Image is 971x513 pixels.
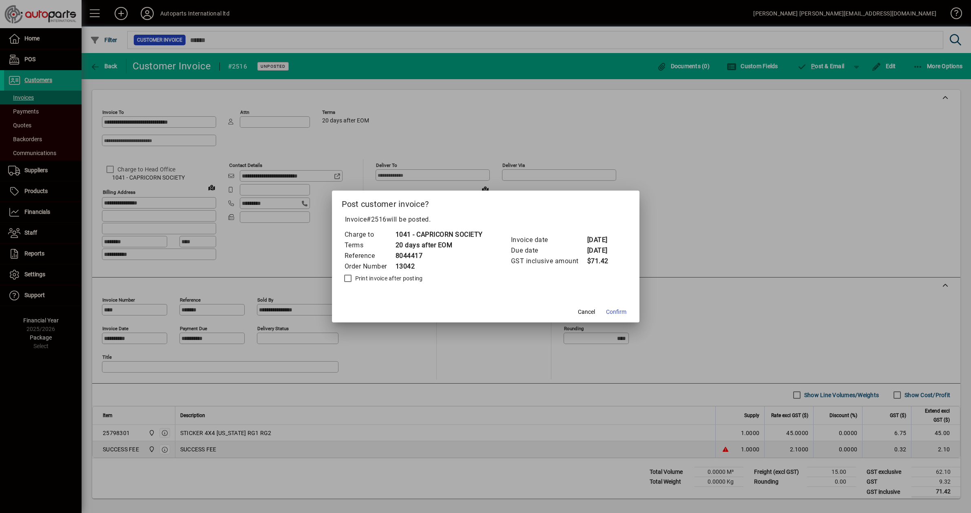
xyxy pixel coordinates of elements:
[573,304,599,319] button: Cancel
[603,304,630,319] button: Confirm
[395,240,483,251] td: 20 days after EOM
[344,229,395,240] td: Charge to
[344,261,395,272] td: Order Number
[587,235,619,245] td: [DATE]
[342,215,630,224] p: Invoice will be posted .
[511,245,587,256] td: Due date
[344,240,395,251] td: Terms
[578,308,595,316] span: Cancel
[395,229,483,240] td: 1041 - CAPRICORN SOCIETY
[354,274,423,282] label: Print invoice after posting
[332,191,639,214] h2: Post customer invoice?
[367,215,387,223] span: #2516
[587,245,619,256] td: [DATE]
[344,251,395,261] td: Reference
[511,235,587,245] td: Invoice date
[606,308,626,316] span: Confirm
[511,256,587,266] td: GST inclusive amount
[395,261,483,272] td: 13042
[587,256,619,266] td: $71.42
[395,251,483,261] td: 8044417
